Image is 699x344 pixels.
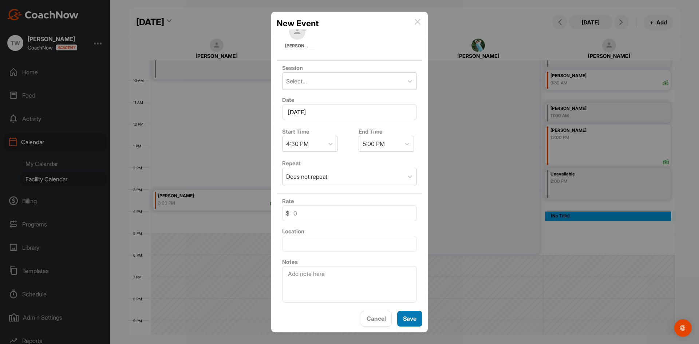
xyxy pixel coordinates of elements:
[361,311,392,327] button: Cancel
[367,315,386,322] span: Cancel
[282,258,298,265] label: Notes
[286,139,309,148] div: 4:30 PM
[397,311,422,327] button: Save
[282,205,417,221] input: 0
[289,23,305,40] img: square_default-ef6cabf814de5a2bf16c804365e32c732080f9872bdf737d349900a9daf73cf9.png
[282,128,309,135] label: Start Time
[282,160,301,167] label: Repeat
[277,17,319,29] h2: New Event
[286,172,327,181] div: Does not repeat
[674,319,692,337] div: Open Intercom Messenger
[282,104,417,120] input: Select Date
[403,315,416,322] span: Save
[282,96,295,103] label: Date
[286,77,307,86] div: Select...
[359,128,383,135] label: End Time
[282,228,304,235] label: Location
[282,64,303,71] label: Session
[282,198,294,205] label: Rate
[363,139,385,148] div: 5:00 PM
[415,19,420,25] img: info
[286,209,289,218] span: $
[285,43,310,49] span: [PERSON_NAME]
